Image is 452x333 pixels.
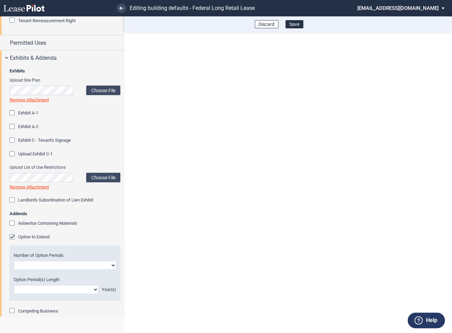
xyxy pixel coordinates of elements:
[18,221,77,226] span: Asbestos Containing Materials
[10,151,53,158] md-checkbox: Upload Exhibit C-1
[255,20,278,28] button: Discard
[10,165,120,170] span: Upload List of Use Restrictions
[10,124,38,130] md-checkbox: Exhibit A-2
[18,18,76,23] span: Tenant Remeasurement Right
[10,17,76,24] md-checkbox: Tenant Remeasurement Right
[18,197,93,203] span: Landlord's Subordination of Lien Exhibit
[10,39,46,47] span: Permitted Uses
[10,308,58,315] md-checkbox: Competing Business
[408,313,445,328] button: Help
[14,253,64,258] span: Number of Option Periods
[86,86,120,95] label: Choose File
[18,234,50,239] span: Option to Extend
[14,277,59,282] span: Option Period(s) Length
[10,220,77,227] md-checkbox: Asbestos Containing Materials
[10,110,38,117] md-checkbox: Exhibit A-1
[18,124,38,129] span: Exhibit A-2
[102,287,116,293] div: Year(s)
[285,20,303,28] button: Save
[10,54,57,62] span: Exhibits & Addenda
[10,68,25,73] b: Exhibits
[10,211,27,216] b: Addenda
[10,137,71,144] md-checkbox: Exhibit C - Tenant's Signage
[10,184,49,190] a: Remove Attachment
[18,138,71,143] span: Exhibit C - Tenant's Signage
[86,173,120,182] label: Choose File
[10,234,50,241] md-checkbox: Option to Extend
[10,97,49,102] a: Remove Attachment
[18,308,58,314] span: Competing Business
[426,316,437,325] label: Help
[18,151,53,156] span: Upload Exhibit C-1
[10,78,120,83] span: Upload Site Plan
[18,110,38,115] span: Exhibit A-1
[10,197,93,204] md-checkbox: Landlord's Subordination of Lien Exhibit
